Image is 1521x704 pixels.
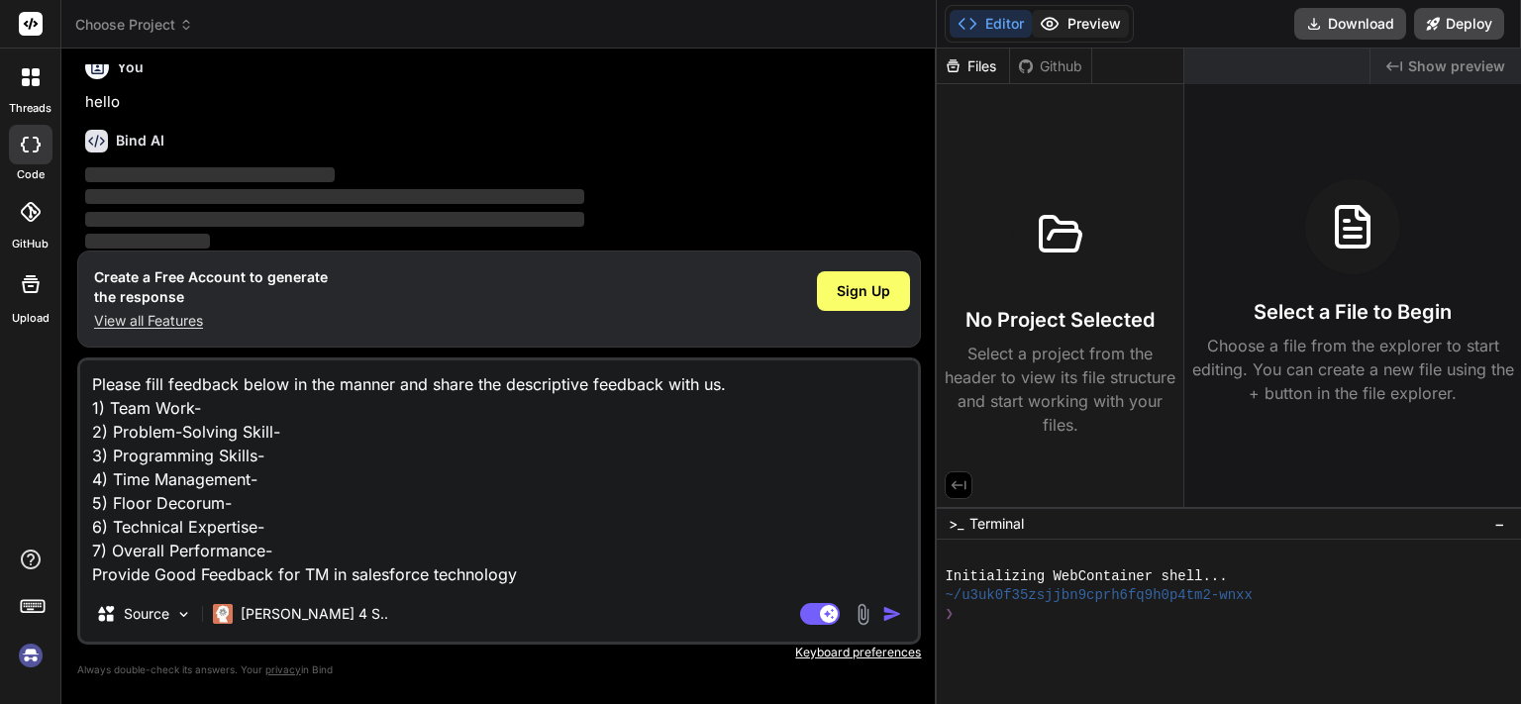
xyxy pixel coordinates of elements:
button: − [1490,508,1509,540]
span: Terminal [969,514,1024,534]
h1: Create a Free Account to generate the response [94,267,328,307]
img: Pick Models [175,606,192,623]
span: ‌ [85,167,335,182]
p: View all Features [94,311,328,331]
button: Download [1294,8,1406,40]
label: Upload [12,310,50,327]
p: Select a project from the header to view its file structure and start working with your files. [945,342,1175,437]
textarea: Please fill feedback below in the manner and share the descriptive feedback with us. 1) Team Work... [80,360,918,586]
span: ~/u3uk0f35zsjjbn9cprh6fq9h0p4tm2-wnxx [945,586,1252,605]
h6: Bind AI [116,131,164,151]
span: ‌ [85,234,210,249]
div: Github [1010,56,1091,76]
span: Sign Up [837,281,890,301]
p: Choose a file from the explorer to start editing. You can create a new file using the + button in... [1184,334,1521,405]
span: >_ [949,514,963,534]
img: signin [14,639,48,672]
span: ❯ [945,605,955,624]
button: Deploy [1414,8,1504,40]
p: Keyboard preferences [77,645,921,660]
div: Files [937,56,1009,76]
span: ‌ [85,212,584,227]
span: − [1494,514,1505,534]
label: GitHub [12,236,49,252]
img: icon [882,604,902,624]
span: Show preview [1408,56,1505,76]
span: privacy [265,663,301,675]
span: Choose Project [75,15,193,35]
img: Claude 4 Sonnet [213,604,233,624]
p: [PERSON_NAME] 4 S.. [241,604,388,624]
button: Preview [1032,10,1129,38]
img: attachment [852,603,874,626]
p: Always double-check its answers. Your in Bind [77,660,921,679]
h6: You [117,57,144,77]
span: ‌ [85,189,584,204]
label: code [17,166,45,183]
h3: No Project Selected [965,306,1155,334]
p: Source [124,604,169,624]
button: Editor [950,10,1032,38]
label: threads [9,100,51,117]
span: Initializing WebContainer shell... [945,567,1227,586]
p: hello [85,91,917,114]
h3: Select a File to Begin [1254,298,1452,326]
